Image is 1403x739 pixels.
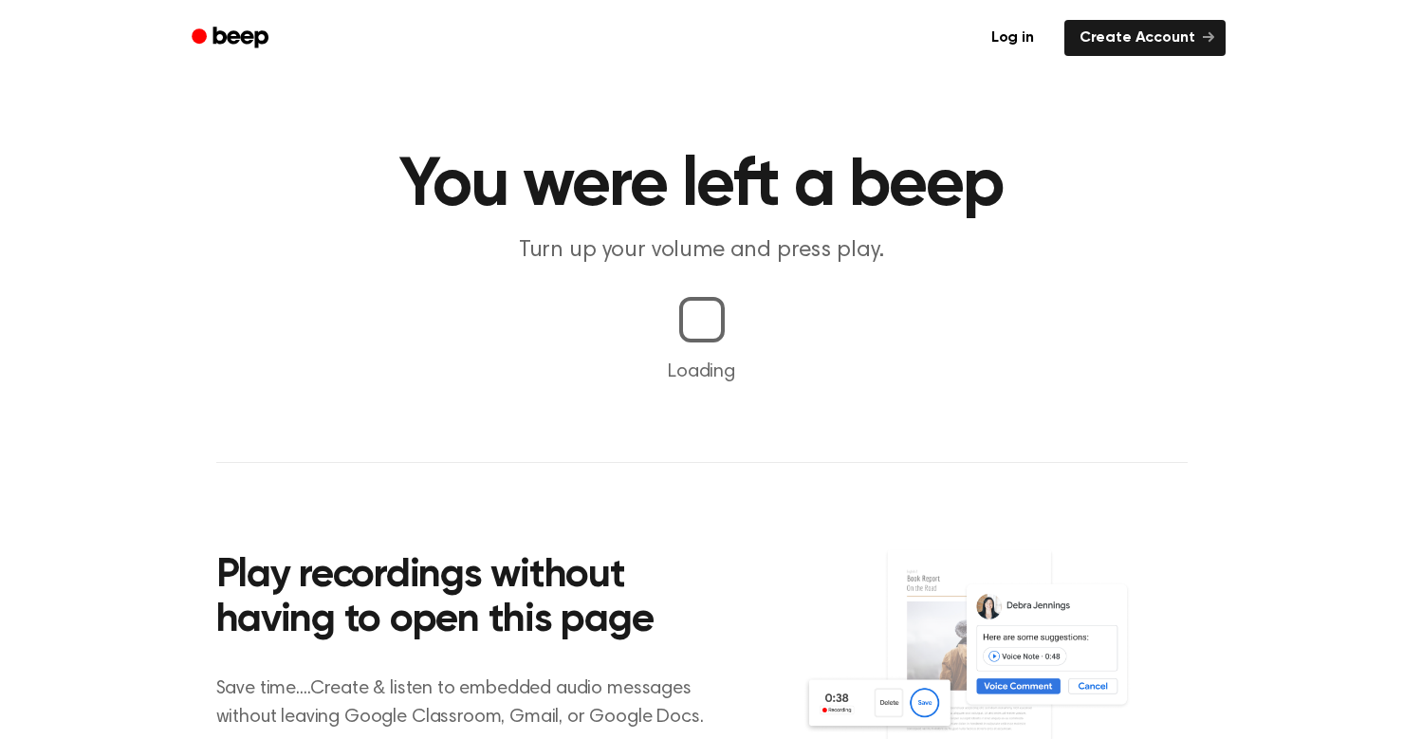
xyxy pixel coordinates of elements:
p: Loading [23,358,1380,386]
p: Save time....Create & listen to embedded audio messages without leaving Google Classroom, Gmail, ... [216,674,728,731]
h1: You were left a beep [216,152,1188,220]
a: Create Account [1064,20,1226,56]
p: Turn up your volume and press play. [338,235,1066,267]
a: Log in [972,16,1053,60]
h2: Play recordings without having to open this page [216,554,728,644]
a: Beep [178,20,286,57]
